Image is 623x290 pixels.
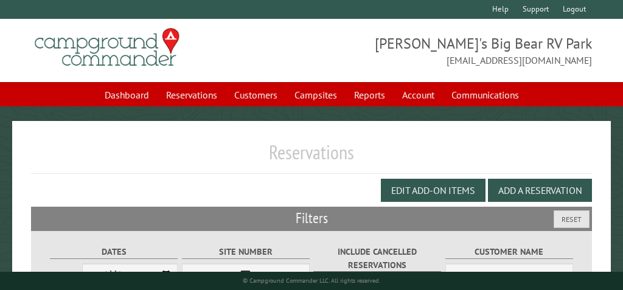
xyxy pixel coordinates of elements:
label: Site Number [182,245,310,259]
button: Add a Reservation [488,179,592,202]
h2: Filters [31,207,592,230]
label: Dates [50,245,178,259]
small: © Campground Commander LLC. All rights reserved. [243,277,380,285]
button: Reset [554,210,590,228]
label: Include Cancelled Reservations [313,245,441,272]
a: Account [395,83,442,106]
button: Edit Add-on Items [381,179,486,202]
label: Customer Name [445,245,573,259]
a: Customers [227,83,285,106]
label: From: [50,271,82,283]
a: Dashboard [97,83,156,106]
img: Campground Commander [31,24,183,71]
a: Campsites [287,83,344,106]
a: Communications [444,83,526,106]
span: [PERSON_NAME]'s Big Bear RV Park [EMAIL_ADDRESS][DOMAIN_NAME] [311,33,592,67]
h1: Reservations [31,140,592,174]
a: Reservations [159,83,224,106]
a: Reports [347,83,392,106]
